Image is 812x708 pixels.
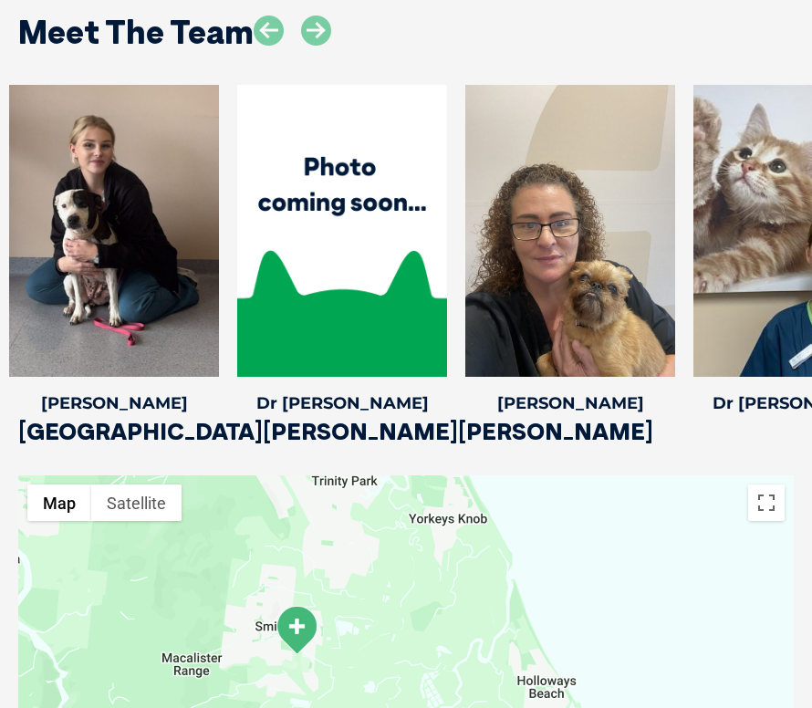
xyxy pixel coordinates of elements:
h4: Dr [PERSON_NAME] [237,395,447,411]
h4: [PERSON_NAME] [9,395,219,411]
h2: Meet The Team [18,16,254,48]
button: Show satellite imagery [91,484,182,521]
h4: [PERSON_NAME] [465,395,675,411]
button: Toggle fullscreen view [748,484,785,521]
button: Show street map [27,484,91,521]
